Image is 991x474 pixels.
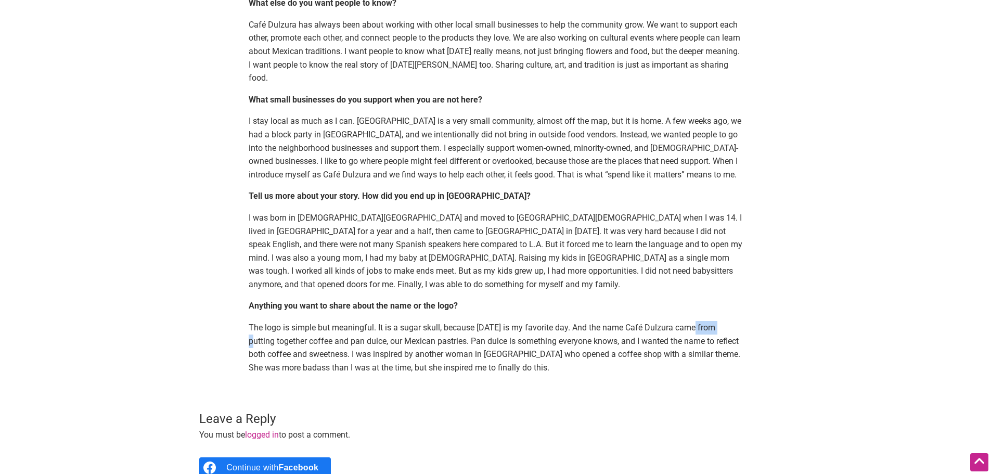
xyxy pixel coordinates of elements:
div: Scroll Back to Top [970,453,988,471]
p: Café Dulzura has always been about working with other local small businesses to help the communit... [249,18,743,85]
a: logged in [245,430,279,440]
strong: Tell us more about your story. How did you end up in [GEOGRAPHIC_DATA]? [249,191,531,201]
p: You must be to post a comment. [199,428,792,442]
strong: What small businesses do you support when you are not here? [249,95,482,105]
p: I stay local as much as I can. [GEOGRAPHIC_DATA] is a very small community, almost off the map, b... [249,114,743,181]
b: Facebook [278,463,318,472]
p: I was born in [DEMOGRAPHIC_DATA][GEOGRAPHIC_DATA] and moved to [GEOGRAPHIC_DATA][DEMOGRAPHIC_DATA... [249,211,743,291]
h3: Leave a Reply [199,411,792,428]
p: The logo is simple but meaningful. It is a sugar skull, because [DATE] is my favorite day. And th... [249,321,743,374]
strong: Anything you want to share about the name or the logo? [249,301,458,311]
